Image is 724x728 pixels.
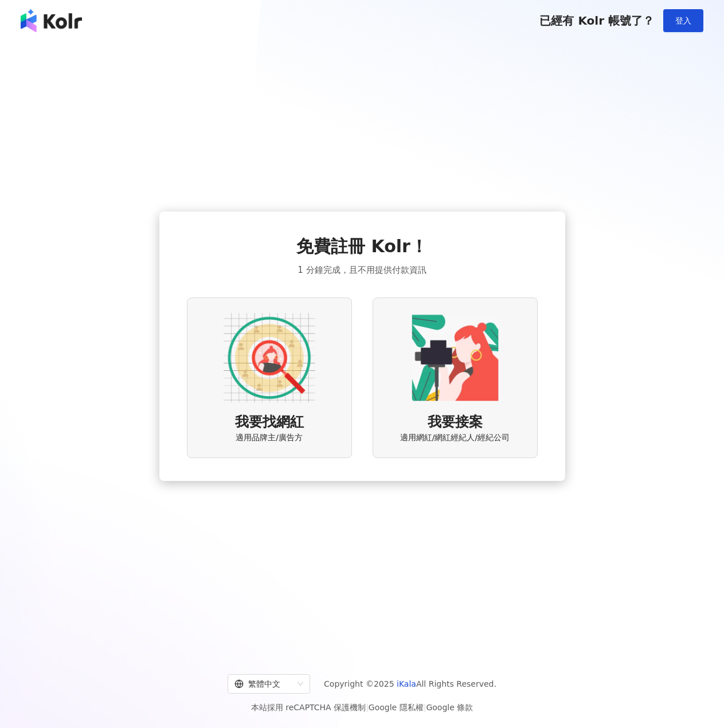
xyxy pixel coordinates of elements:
[236,432,303,444] span: 適用品牌主/廣告方
[234,675,293,693] div: 繁體中文
[409,312,501,404] img: KOL identity option
[539,14,654,28] span: 已經有 Kolr 帳號了？
[296,234,428,259] span: 免費註冊 Kolr！
[251,700,473,714] span: 本站採用 reCAPTCHA 保護機制
[324,677,496,691] span: Copyright © 2025 All Rights Reserved.
[400,432,510,444] span: 適用網紅/網紅經紀人/經紀公司
[366,703,369,712] span: |
[369,703,424,712] a: Google 隱私權
[235,413,304,432] span: 我要找網紅
[675,16,691,25] span: 登入
[663,9,703,32] button: 登入
[428,413,483,432] span: 我要接案
[21,9,82,32] img: logo
[224,312,315,404] img: AD identity option
[298,263,426,277] span: 1 分鐘完成，且不用提供付款資訊
[424,703,426,712] span: |
[426,703,473,712] a: Google 條款
[397,679,416,688] a: iKala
